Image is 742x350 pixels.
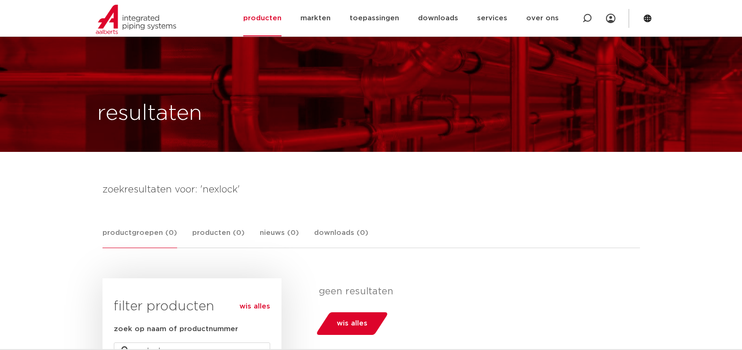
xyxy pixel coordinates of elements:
[102,227,177,248] a: productgroepen (0)
[97,99,202,129] h1: resultaten
[114,324,238,335] label: zoek op naam of productnummer
[239,301,270,312] a: wis alles
[260,227,299,248] a: nieuws (0)
[114,297,270,316] h3: filter producten
[192,227,245,248] a: producten (0)
[319,286,633,297] p: geen resultaten
[314,227,368,248] a: downloads (0)
[102,182,640,197] h4: zoekresultaten voor: 'nexlock'
[337,316,367,331] span: wis alles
